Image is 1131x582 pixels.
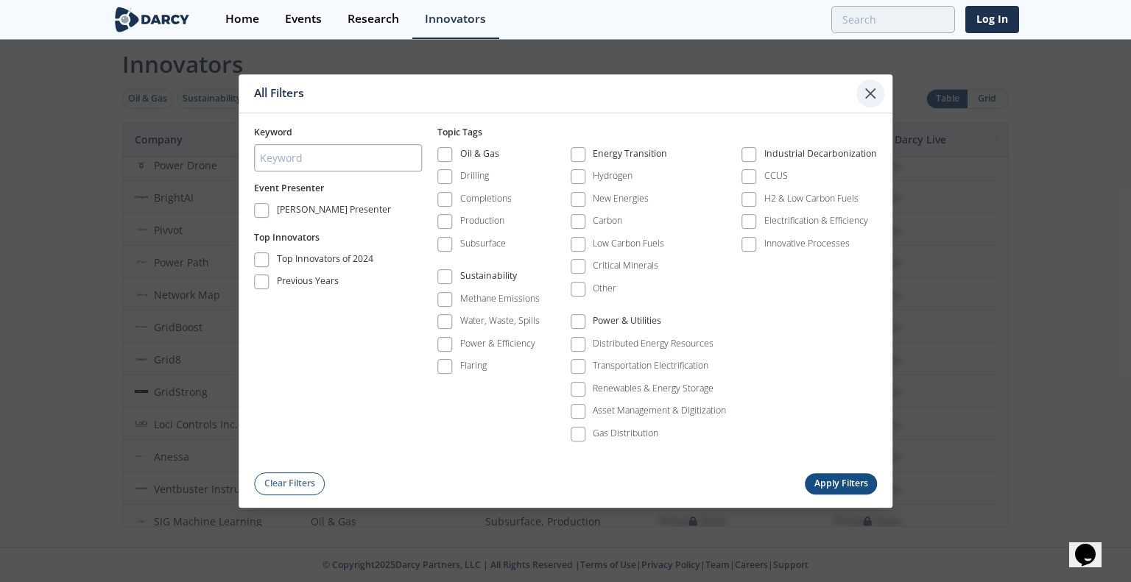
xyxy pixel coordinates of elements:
[460,147,499,165] div: Oil & Gas
[593,405,726,418] div: Asset Management & Digitization
[460,292,540,305] div: Methane Emissions
[460,215,504,228] div: Production
[254,182,324,195] span: Event Presenter
[277,252,373,270] div: Top Innovators of 2024
[593,315,661,333] div: Power & Utilities
[1069,523,1116,567] iframe: chat widget
[254,79,856,107] div: All Filters
[254,182,324,196] button: Event Presenter
[764,215,868,228] div: Electrification & Efficiency
[764,170,788,183] div: CCUS
[593,282,616,295] div: Other
[593,260,658,273] div: Critical Minerals
[348,13,399,25] div: Research
[460,170,489,183] div: Drilling
[831,6,955,33] input: Advanced Search
[965,6,1019,33] a: Log In
[254,126,292,138] span: Keyword
[593,237,664,250] div: Low Carbon Fuels
[593,360,708,373] div: Transportation Electrification
[460,360,487,373] div: Flaring
[764,192,859,205] div: H2 & Low Carbon Fuels
[112,7,192,32] img: logo-wide.svg
[460,270,517,288] div: Sustainability
[593,192,649,205] div: New Energies
[460,315,540,328] div: Water, Waste, Spills
[593,147,667,165] div: Energy Transition
[764,147,877,165] div: Industrial Decarbonization
[225,13,259,25] div: Home
[460,192,512,205] div: Completions
[593,427,658,440] div: Gas Distribution
[593,382,714,395] div: Renewables & Energy Storage
[460,337,535,350] div: Power & Efficiency
[460,237,506,250] div: Subsurface
[593,337,714,350] div: Distributed Energy Resources
[593,215,622,228] div: Carbon
[277,203,391,221] div: [PERSON_NAME] Presenter
[437,126,482,138] span: Topic Tags
[425,13,486,25] div: Innovators
[285,13,322,25] div: Events
[593,170,633,183] div: Hydrogen
[254,472,325,495] button: Clear Filters
[277,274,339,292] div: Previous Years
[764,237,850,250] div: Innovative Processes
[254,231,320,244] button: Top Innovators
[805,473,877,494] button: Apply Filters
[254,145,422,172] input: Keyword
